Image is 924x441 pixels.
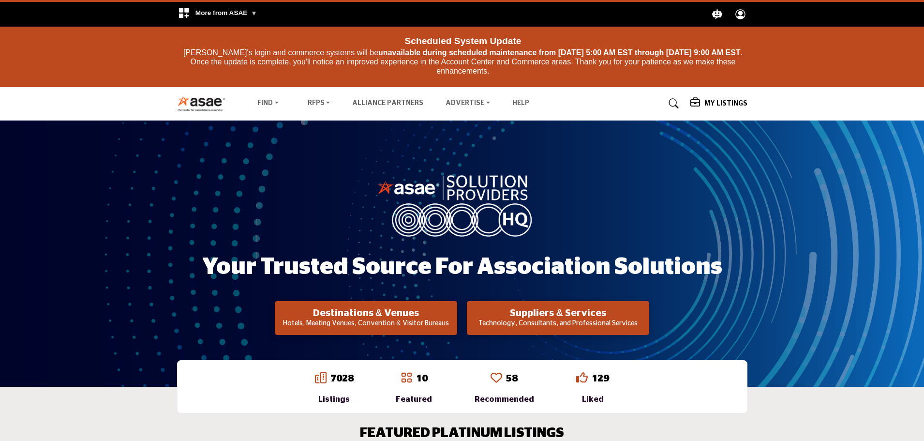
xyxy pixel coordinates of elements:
img: Site Logo [177,95,231,111]
a: 58 [506,374,518,383]
a: Help [512,100,529,106]
div: Featured [396,394,432,405]
h2: Destinations & Venues [278,307,454,319]
a: Go to Recommended [491,372,502,385]
a: 129 [592,374,609,383]
h1: Your Trusted Source for Association Solutions [202,252,722,282]
button: Suppliers & Services Technology, Consultants, and Professional Services [467,301,649,335]
div: Listings [315,394,354,405]
i: Go to Liked [576,372,588,383]
a: 7028 [330,374,354,383]
div: More from ASAE [172,2,263,27]
div: My Listings [690,98,747,109]
a: Alliance Partners [352,100,423,106]
a: 10 [416,374,428,383]
a: Advertise [439,97,497,110]
img: image [377,173,547,237]
a: Find [251,97,285,110]
a: RFPs [301,97,337,110]
div: Recommended [475,394,534,405]
h5: My Listings [704,99,747,108]
div: Scheduled System Update [179,31,746,48]
span: More from ASAE [195,9,257,16]
h2: Suppliers & Services [470,307,646,319]
a: Search [659,96,685,111]
strong: unavailable during scheduled maintenance from [DATE] 5:00 AM EST through [DATE] 9:00 AM EST [378,48,741,57]
button: Destinations & Venues Hotels, Meeting Venues, Convention & Visitor Bureaus [275,301,457,335]
p: [PERSON_NAME]'s login and commerce systems will be . Once the update is complete, you'll notice a... [179,48,746,76]
div: Liked [576,394,609,405]
p: Technology, Consultants, and Professional Services [470,319,646,329]
p: Hotels, Meeting Venues, Convention & Visitor Bureaus [278,319,454,329]
a: Go to Featured [401,372,412,385]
